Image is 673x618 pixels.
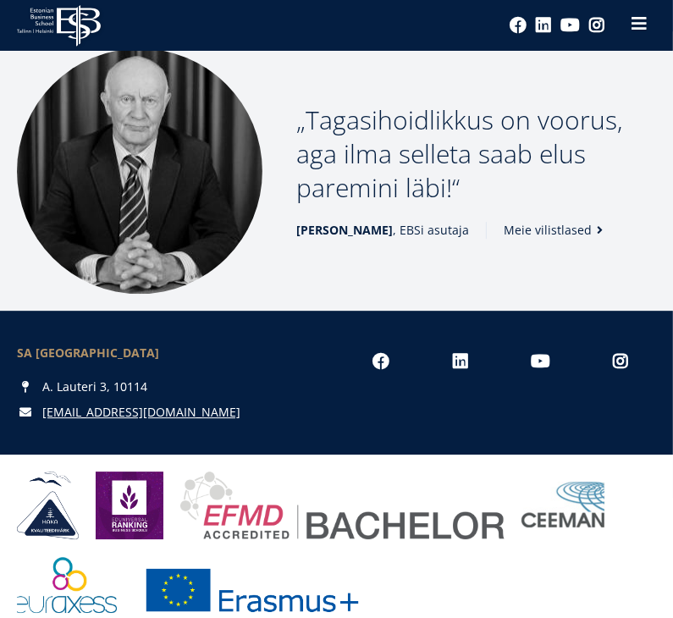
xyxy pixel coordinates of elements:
[96,472,163,539] img: Eduniversal
[521,482,605,528] img: Ceeman
[296,103,656,205] p: Tagasihoidlikkus on voorus, aga ilma selleta saab elus paremini läbi!
[17,345,328,361] div: SA [GEOGRAPHIC_DATA]
[560,17,580,34] a: Youtube
[425,345,496,378] a: Linkedin
[296,222,393,238] strong: [PERSON_NAME]
[504,222,609,239] a: Meie vilistlased
[505,345,576,378] a: Youtube
[585,345,656,378] a: Instagram
[17,472,79,539] img: HAKA
[345,345,416,378] a: Facebook
[296,222,469,239] span: , EBSi asutaja
[510,17,527,34] a: Facebook
[588,17,605,34] a: Instagram
[17,378,328,395] div: A. Lauteri 3, 10114
[535,17,552,34] a: Linkedin
[17,48,262,294] img: Madis Habakuk
[42,404,240,421] a: [EMAIL_ADDRESS][DOMAIN_NAME]
[180,472,505,539] img: EFMD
